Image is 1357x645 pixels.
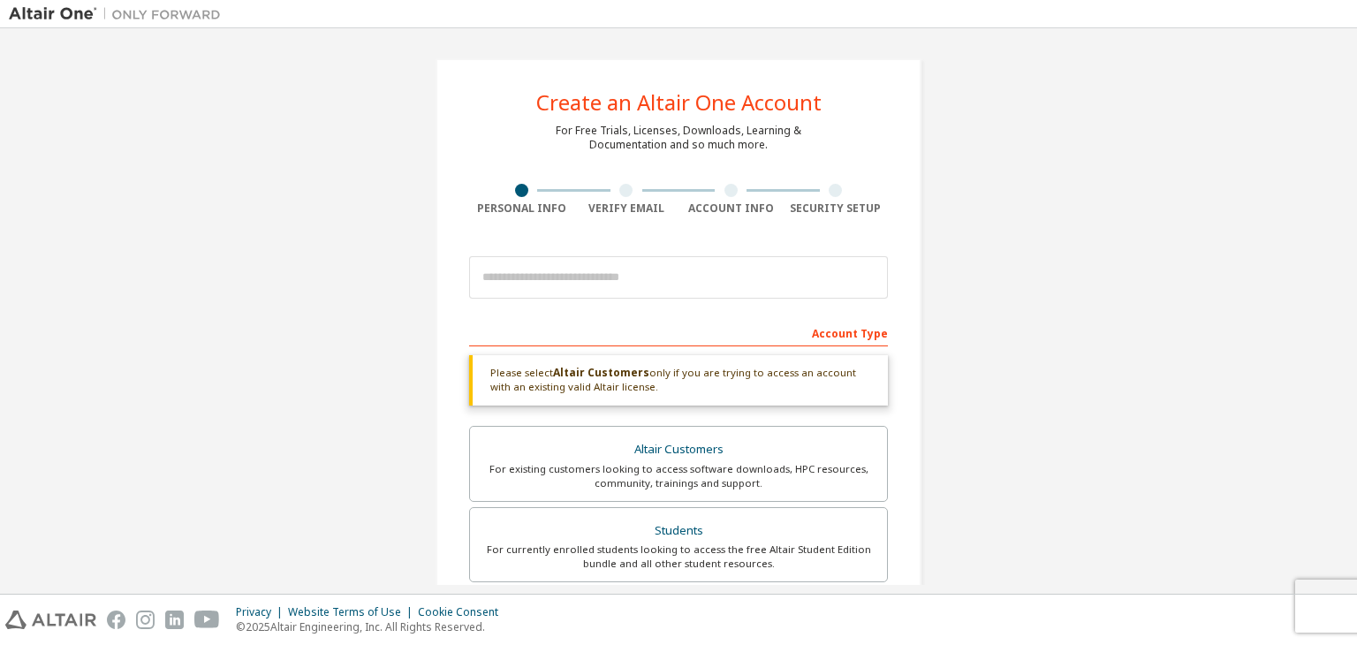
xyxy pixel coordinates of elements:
div: For currently enrolled students looking to access the free Altair Student Edition bundle and all ... [481,543,876,571]
div: Please select only if you are trying to access an account with an existing valid Altair license. [469,355,888,406]
img: facebook.svg [107,611,125,629]
img: Altair One [9,5,230,23]
img: altair_logo.svg [5,611,96,629]
div: Security Setup [784,201,889,216]
b: Altair Customers [553,365,649,380]
div: Account Info [678,201,784,216]
div: Account Type [469,318,888,346]
div: Website Terms of Use [288,605,418,619]
img: linkedin.svg [165,611,184,629]
p: © 2025 Altair Engineering, Inc. All Rights Reserved. [236,619,509,634]
div: Personal Info [469,201,574,216]
div: Students [481,519,876,543]
img: instagram.svg [136,611,155,629]
div: For Free Trials, Licenses, Downloads, Learning & Documentation and so much more. [556,124,801,152]
div: Cookie Consent [418,605,509,619]
div: Privacy [236,605,288,619]
div: Create an Altair One Account [536,92,822,113]
div: Altair Customers [481,437,876,462]
img: youtube.svg [194,611,220,629]
div: For existing customers looking to access software downloads, HPC resources, community, trainings ... [481,462,876,490]
div: Verify Email [574,201,679,216]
